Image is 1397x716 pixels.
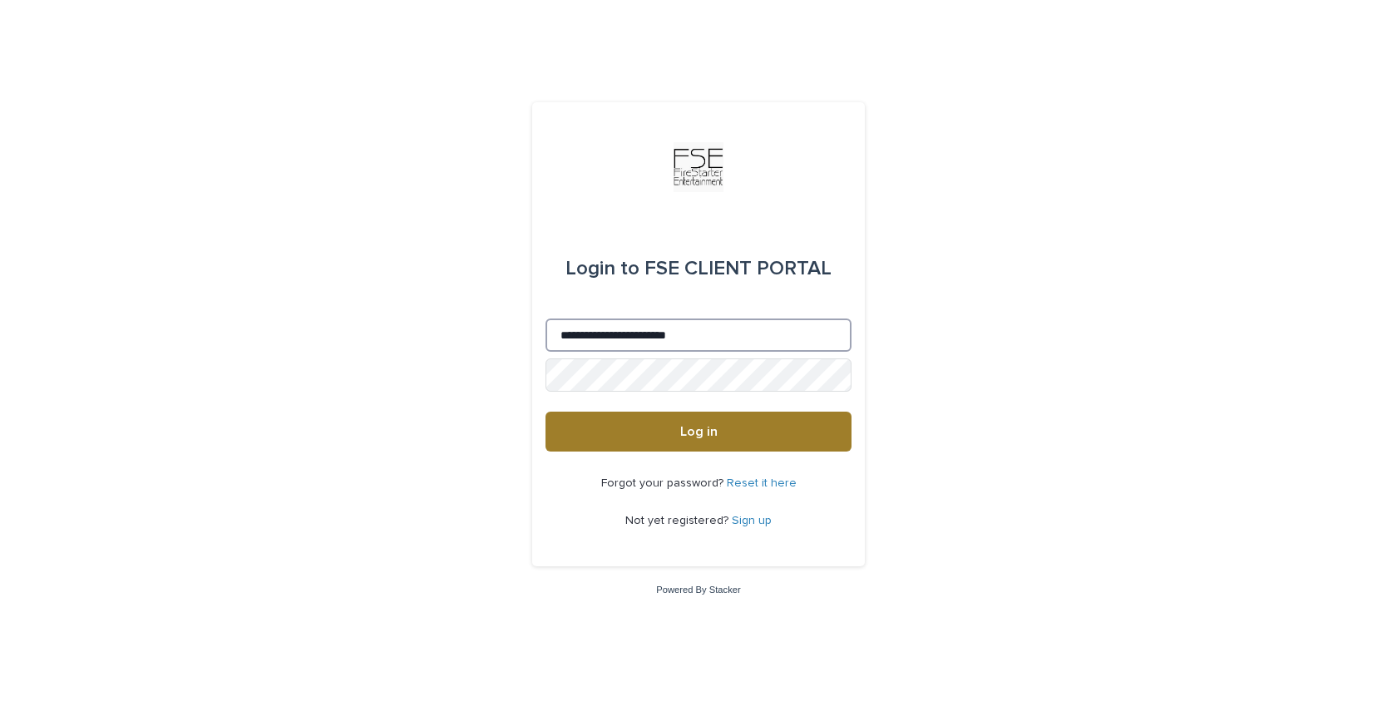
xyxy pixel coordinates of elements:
[625,515,732,526] span: Not yet registered?
[732,515,772,526] a: Sign up
[565,259,639,279] span: Login to
[674,142,723,192] img: Km9EesSdRbS9ajqhBzyo
[601,477,727,489] span: Forgot your password?
[680,425,718,438] span: Log in
[545,412,852,452] button: Log in
[727,477,797,489] a: Reset it here
[565,245,832,292] div: FSE CLIENT PORTAL
[656,585,740,595] a: Powered By Stacker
